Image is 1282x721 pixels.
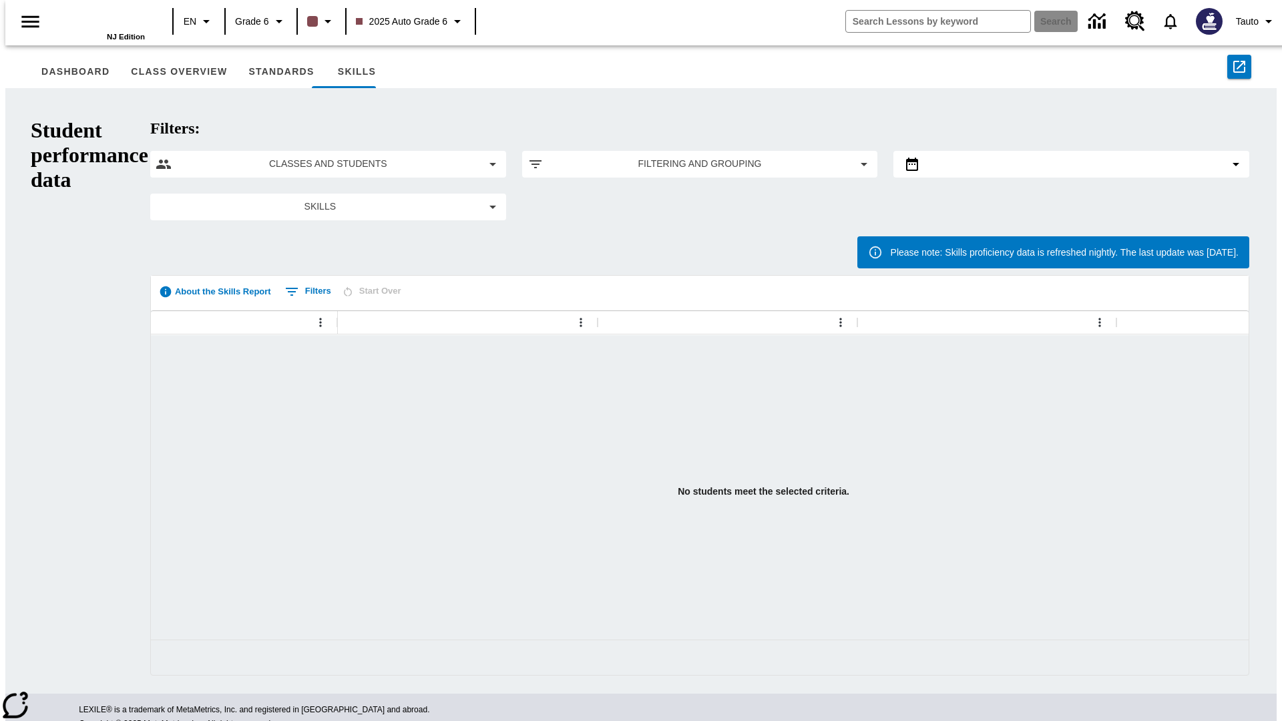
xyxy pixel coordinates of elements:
span: Tauto [1236,15,1259,29]
button: Open Menu [571,312,591,332]
a: Data Center [1080,3,1117,40]
div: Home [58,5,145,41]
svg: Collapse Date Range Filter [1228,156,1244,172]
button: Standards [238,56,325,88]
span: Skills [166,200,474,214]
span: Filtering and Grouping [554,157,846,171]
button: Open side menu [11,2,50,41]
button: Select a new avatar [1188,4,1231,39]
button: Skills [325,56,389,88]
button: Profile/Settings [1231,9,1282,33]
button: Open Menu [1090,312,1110,332]
button: Select the date range menu item [899,156,1244,172]
p: LEXILE® is a trademark of MetaMetrics, Inc. and registered in [GEOGRAPHIC_DATA] and abroad. [79,704,1203,717]
button: Open Menu [831,312,851,332]
a: Resource Center, Will open in new tab [1117,3,1153,39]
h2: Filters: [150,119,1249,138]
button: About the Skills Report [154,282,276,302]
button: Show filters [282,281,335,302]
div: Please note: Skills proficiency data is refreshed nightly. The last update was [DATE]. [891,240,1239,264]
button: Class: 2025 Auto Grade 6, Select your class [351,9,471,33]
button: Class color is dark brown. Change class color [302,9,341,33]
span: No students meet the selected criteria. [678,485,849,498]
button: Export to CSV [1227,55,1251,79]
span: Grade 6 [235,15,269,29]
a: Notifications [1153,4,1188,39]
span: 2025 Auto Grade 6 [356,15,448,29]
button: Language: EN, Select a language [178,9,220,33]
input: search field [846,11,1030,32]
span: Classes and Students [182,157,474,171]
button: Select skills menu item [156,199,501,215]
span: EN [184,15,196,29]
button: Dashboard [31,56,120,88]
button: Select classes and students menu item [156,156,501,172]
h1: Student performance data [31,118,148,663]
img: Avatar [1196,8,1223,35]
button: Open Menu [310,312,331,332]
button: Class Overview [120,56,238,88]
span: About the Skills Report [175,284,271,299]
span: NJ Edition [107,33,145,41]
button: Grade: Grade 6, Select a grade [230,9,292,33]
button: Apply filters menu item [527,156,873,172]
